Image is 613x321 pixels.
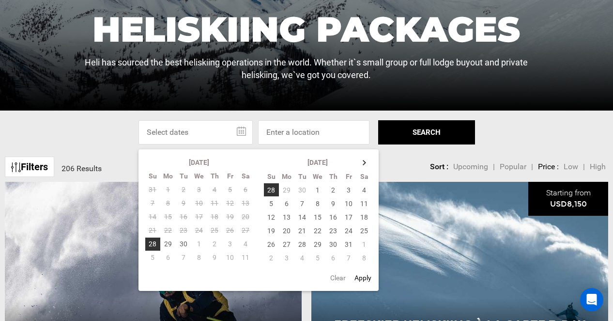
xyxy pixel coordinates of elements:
[11,162,21,172] img: btn-icon.svg
[279,156,356,170] th: [DATE]
[590,162,606,171] span: High
[580,288,603,311] div: Open Intercom Messenger
[5,157,54,177] a: Filters
[85,56,529,81] p: Heli has sourced the best heliskiing operations in the world. Whether it`s small group or full lo...
[493,161,495,173] li: |
[531,161,533,173] li: |
[160,156,238,169] th: [DATE]
[453,162,488,171] span: Upcoming
[85,12,529,47] h1: Heliskiing Packages
[583,161,585,173] li: |
[500,162,526,171] span: Popular
[564,162,578,171] span: Low
[352,269,374,287] button: Apply
[430,161,448,173] li: Sort :
[138,120,253,144] input: Select dates
[538,161,559,173] li: Price :
[327,269,349,287] button: Clear
[61,164,102,173] span: 206 Results
[258,120,369,144] input: Enter a location
[378,120,475,144] button: SEARCH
